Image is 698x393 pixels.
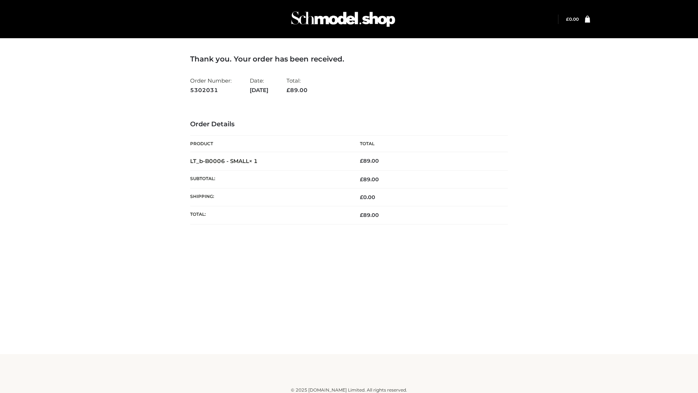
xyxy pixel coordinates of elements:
a: £0.00 [566,16,579,22]
bdi: 0.00 [360,194,375,201]
span: £ [360,158,363,164]
span: 89.00 [286,87,308,94]
img: Schmodel Admin 964 [289,5,398,33]
li: Date: [250,74,268,96]
bdi: 89.00 [360,158,379,164]
th: Total [349,136,508,152]
span: £ [360,176,363,183]
span: 89.00 [360,212,379,218]
strong: × 1 [249,158,258,164]
strong: LT_b-B0006 - SMALL [190,158,258,164]
li: Order Number: [190,74,232,96]
h3: Thank you. Your order has been received. [190,55,508,63]
span: £ [286,87,290,94]
th: Shipping: [190,188,349,206]
h3: Order Details [190,120,508,128]
span: £ [566,16,569,22]
th: Subtotal: [190,170,349,188]
strong: 5302031 [190,86,232,95]
strong: [DATE] [250,86,268,95]
th: Total: [190,206,349,224]
li: Total: [286,74,308,96]
th: Product [190,136,349,152]
span: £ [360,194,363,201]
bdi: 0.00 [566,16,579,22]
span: £ [360,212,363,218]
span: 89.00 [360,176,379,183]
